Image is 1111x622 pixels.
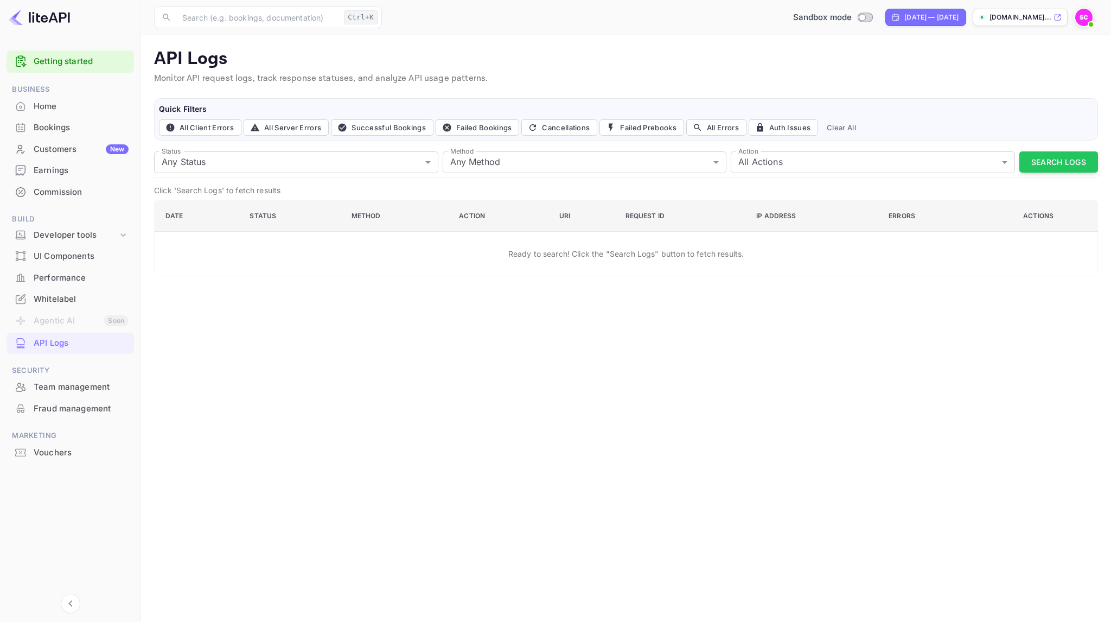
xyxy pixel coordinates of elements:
div: [DATE] — [DATE] [904,12,959,22]
div: Bookings [34,122,129,134]
div: Developer tools [7,226,134,245]
div: Earnings [34,164,129,177]
a: Getting started [34,55,129,68]
button: Auth Issues [749,119,818,136]
div: CustomersNew [7,139,134,160]
div: Any Status [154,151,438,173]
div: Commission [34,186,129,199]
div: Performance [34,272,129,284]
th: IP Address [748,200,880,231]
a: Commission [7,182,134,202]
a: API Logs [7,333,134,353]
button: Clear All [822,119,860,136]
div: Performance [7,268,134,289]
div: New [106,144,129,154]
div: Earnings [7,160,134,181]
label: Method [450,147,474,156]
img: Solomon Chika [1075,9,1093,26]
div: Any Method [443,151,727,173]
a: Earnings [7,160,134,180]
p: Click 'Search Logs' to fetch results [154,185,1098,196]
button: All Server Errors [244,119,329,136]
button: Cancellations [521,119,597,136]
p: Ready to search! Click the "Search Logs" button to fetch results. [508,248,744,259]
div: All Actions [731,151,1015,173]
span: Security [7,365,134,377]
button: Collapse navigation [61,594,80,613]
th: Method [343,200,451,231]
th: Status [241,200,342,231]
div: Ctrl+K [344,10,378,24]
p: API Logs [154,48,1098,70]
p: Monitor API request logs, track response statuses, and analyze API usage patterns. [154,72,1098,85]
th: URI [551,200,616,231]
a: Performance [7,268,134,288]
div: Commission [7,182,134,203]
button: All Client Errors [159,119,241,136]
a: Whitelabel [7,289,134,309]
span: Sandbox mode [793,11,852,24]
div: Vouchers [7,442,134,464]
button: Successful Bookings [331,119,433,136]
th: Errors [880,200,981,231]
a: UI Components [7,246,134,266]
th: Action [450,200,551,231]
th: Actions [981,200,1097,231]
div: API Logs [34,337,129,350]
button: Failed Bookings [436,119,520,136]
span: Marketing [7,430,134,442]
p: [DOMAIN_NAME]... [989,12,1051,22]
a: Home [7,96,134,116]
div: Whitelabel [34,293,129,306]
div: Fraud management [34,403,129,415]
div: Whitelabel [7,289,134,310]
div: Click to change the date range period [885,9,966,26]
label: Action [738,147,758,156]
button: All Errors [686,119,746,136]
label: Status [162,147,181,156]
h6: Quick Filters [159,103,1093,115]
a: Bookings [7,117,134,137]
div: Getting started [7,50,134,73]
div: Team management [34,381,129,393]
div: UI Components [7,246,134,267]
div: Home [34,100,129,113]
th: Date [155,200,241,231]
span: Business [7,84,134,96]
button: Failed Prebooks [599,119,684,136]
div: Vouchers [34,447,129,459]
a: Vouchers [7,442,134,462]
span: Build [7,213,134,225]
a: Fraud management [7,398,134,418]
button: Search Logs [1019,151,1098,173]
div: Customers [34,143,129,156]
div: API Logs [7,333,134,354]
div: Team management [7,377,134,398]
th: Request ID [617,200,748,231]
a: CustomersNew [7,139,134,159]
div: Home [7,96,134,117]
input: Search (e.g. bookings, documentation) [176,7,340,28]
img: LiteAPI logo [9,9,70,26]
div: Bookings [7,117,134,138]
div: UI Components [34,250,129,263]
div: Developer tools [34,229,118,242]
div: Switch to Production mode [789,11,877,24]
div: Fraud management [7,398,134,420]
a: Team management [7,377,134,397]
